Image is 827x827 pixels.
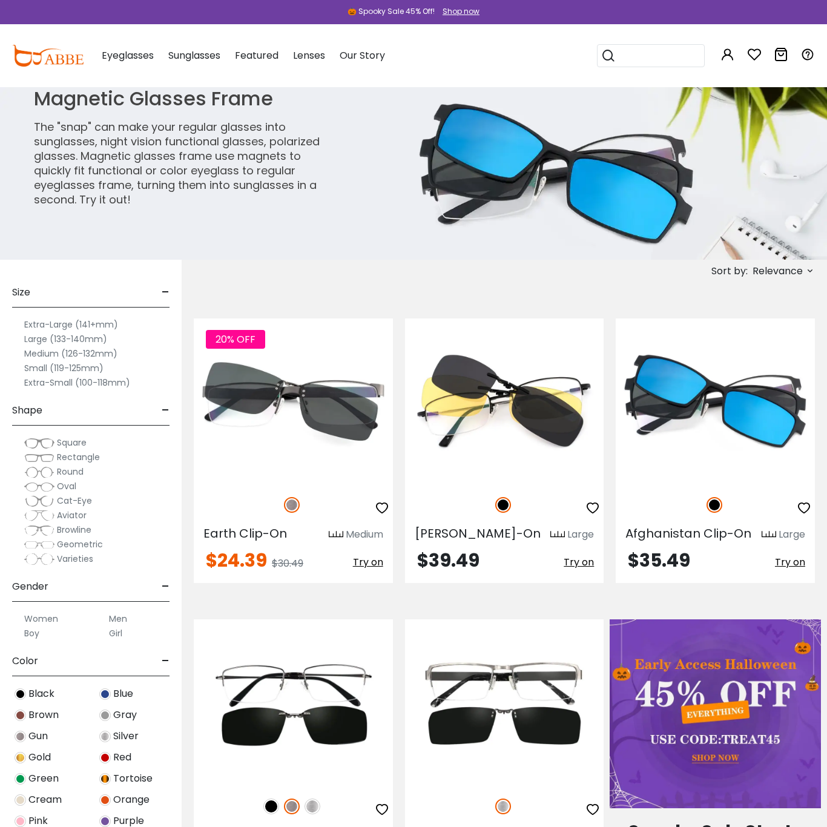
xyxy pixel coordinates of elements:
[12,647,38,676] span: Color
[12,278,30,307] span: Size
[194,619,393,785] img: Gun Beckett Clip-On - Metal ,Adjust Nose Pads
[417,547,479,573] span: $39.49
[57,524,91,536] span: Browline
[57,451,100,463] span: Rectangle
[415,525,541,542] span: [PERSON_NAME]-On
[113,729,139,743] span: Silver
[616,318,815,484] img: Black Afghanistan Clip-On - TR ,Adjust Nose Pads
[346,527,383,542] div: Medium
[550,530,565,539] img: size ruler
[405,318,604,484] img: Black Luke Clip-On - Metal ,Adjust Nose Pads
[15,773,26,785] img: Green
[57,495,92,507] span: Cat-Eye
[99,773,111,785] img: Tortoise
[12,572,48,601] span: Gender
[109,611,127,626] label: Men
[168,48,220,62] span: Sunglasses
[57,466,84,478] span: Round
[57,553,93,565] span: Varieties
[24,481,54,493] img: Oval.png
[564,552,594,573] button: Try on
[113,750,131,765] span: Red
[15,710,26,721] img: Brown
[99,688,111,700] img: Blue
[24,510,54,522] img: Aviator.png
[495,497,511,513] img: Black
[57,538,103,550] span: Geometric
[113,687,133,701] span: Blue
[57,437,87,449] span: Square
[329,530,343,539] img: size ruler
[57,480,76,492] span: Oval
[24,375,130,390] label: Extra-Small (100-118mm)
[284,799,300,814] img: Gun
[711,264,748,278] span: Sort by:
[15,688,26,700] img: Black
[24,346,117,361] label: Medium (126-132mm)
[707,497,722,513] img: Black
[109,626,122,641] label: Girl
[99,731,111,742] img: Silver
[102,48,154,62] span: Eyeglasses
[99,752,111,763] img: Red
[203,525,287,542] span: Earth Clip-On
[24,332,107,346] label: Large (133-140mm)
[24,553,54,565] img: Varieties.png
[113,708,137,722] span: Gray
[353,555,383,569] span: Try on
[775,555,805,569] span: Try on
[495,799,511,814] img: Silver
[284,497,300,513] img: Gun
[24,611,58,626] label: Women
[99,815,111,827] img: Purple
[15,794,26,806] img: Cream
[779,527,805,542] div: Large
[437,6,479,16] a: Shop now
[162,647,170,676] span: -
[564,555,594,569] span: Try on
[28,729,48,743] span: Gun
[28,771,59,786] span: Green
[113,771,153,786] span: Tortoise
[405,619,604,785] img: Silver Bedford Clip-On - Metal ,Adjust Nose Pads
[353,552,383,573] button: Try on
[28,792,62,807] span: Cream
[24,495,54,507] img: Cat-Eye.png
[99,794,111,806] img: Orange
[162,278,170,307] span: -
[272,556,303,570] span: $30.49
[628,547,690,573] span: $35.49
[24,524,54,536] img: Browline.png
[162,572,170,601] span: -
[28,750,51,765] span: Gold
[194,318,393,484] img: Gun Earth Clip-On - Metal ,Adjust Nose Pads
[15,731,26,742] img: Gun
[15,815,26,827] img: Pink
[24,437,54,449] img: Square.png
[340,48,385,62] span: Our Story
[775,552,805,573] button: Try on
[235,48,278,62] span: Featured
[348,6,435,17] div: 🎃 Spooky Sale 45% Off!
[625,525,751,542] span: Afghanistan Clip-On
[206,547,267,573] span: $24.39
[12,396,42,425] span: Shape
[34,120,326,207] p: The "snap" can make your regular glasses into sunglasses, night vision functional glasses, polari...
[162,396,170,425] span: -
[28,708,59,722] span: Brown
[24,317,118,332] label: Extra-Large (141+mm)
[113,792,150,807] span: Orange
[305,799,320,814] img: Silver
[24,452,54,464] img: Rectangle.png
[567,527,594,542] div: Large
[28,687,54,701] span: Black
[34,87,326,110] h1: Magnetic Glasses Frame
[24,361,104,375] label: Small (119-125mm)
[15,752,26,763] img: Gold
[293,48,325,62] span: Lenses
